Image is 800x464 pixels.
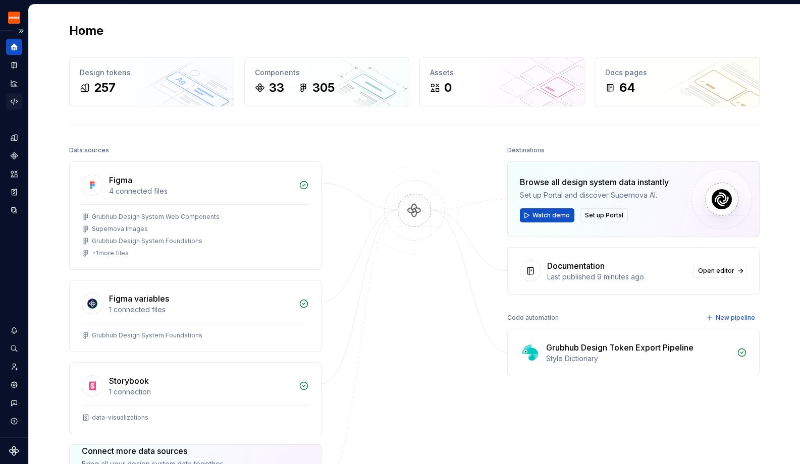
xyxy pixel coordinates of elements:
[80,68,224,78] div: Design tokens
[255,68,399,78] div: Components
[92,331,202,339] div: Grubhub Design System Foundations
[6,202,22,218] a: Data sources
[69,280,322,352] a: Figma variables1 connected filesGrubhub Design System Foundations
[69,23,103,39] h2: Home
[520,190,669,200] div: Set up Portal and discover Supernova AI.
[546,341,694,354] div: Grubhub Design Token Export Pipeline
[109,186,293,196] div: 4 connected files
[532,211,570,219] span: Watch demo
[6,377,22,393] a: Settings
[547,272,687,282] div: Last published 9 minutes ago
[419,57,584,106] a: Assets0
[520,208,574,222] button: Watch demo
[6,75,22,91] a: Analytics
[580,208,628,222] button: Set up Portal
[69,161,322,270] a: Figma4 connected filesGrubhub Design System Web ComponentsSupernova ImagesGrubhub Design System F...
[520,176,669,188] div: Browse all design system data instantly
[6,184,22,200] a: Storybook stories
[547,260,605,272] div: Documentation
[82,445,224,457] div: Connect more data sources
[507,311,559,325] div: Code automation
[546,354,731,364] div: Style Dictionary
[69,143,109,157] div: Data sources
[69,57,234,106] a: Design tokens257
[109,174,132,186] div: Figma
[69,362,322,434] a: Storybook1 connectiondata-visualizations
[698,267,734,275] span: Open editor
[716,314,755,322] span: New pipeline
[92,213,220,221] div: Grubhub Design System Web Components
[6,39,22,55] a: Home
[109,293,169,305] div: Figma variables
[269,80,284,96] div: 33
[6,130,22,146] a: Design tokens
[6,93,22,109] a: Code automation
[595,57,760,106] a: Docs pages64
[605,68,749,78] div: Docs pages
[109,305,293,315] div: 1 connected files
[92,249,129,257] div: + 1 more files
[92,225,148,233] div: Supernova Images
[694,264,747,278] a: Open editor
[8,12,20,24] img: 4e8d6f31-f5cf-47b4-89aa-e4dec1dc0822.png
[6,322,22,338] button: Notifications
[92,237,202,245] div: Grubhub Design System Foundations
[703,311,760,325] button: New pipeline
[109,387,293,397] div: 1 connection
[6,395,22,411] button: Contact support
[94,80,116,96] div: 257
[9,446,19,456] svg: Supernova Logo
[430,68,574,78] div: Assets
[444,80,452,96] div: 0
[6,340,22,357] button: Search ⌘K
[92,414,148,422] div: data-visualizations
[6,57,22,73] a: Documentation
[619,80,635,96] div: 64
[312,80,335,96] div: 305
[507,143,545,157] div: Destinations
[585,211,623,219] span: Set up Portal
[6,359,22,375] a: Invite team
[6,148,22,164] a: Components
[244,57,409,106] a: Components33305
[6,166,22,182] a: Assets
[14,24,28,38] button: Expand sidebar
[109,375,149,387] div: Storybook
